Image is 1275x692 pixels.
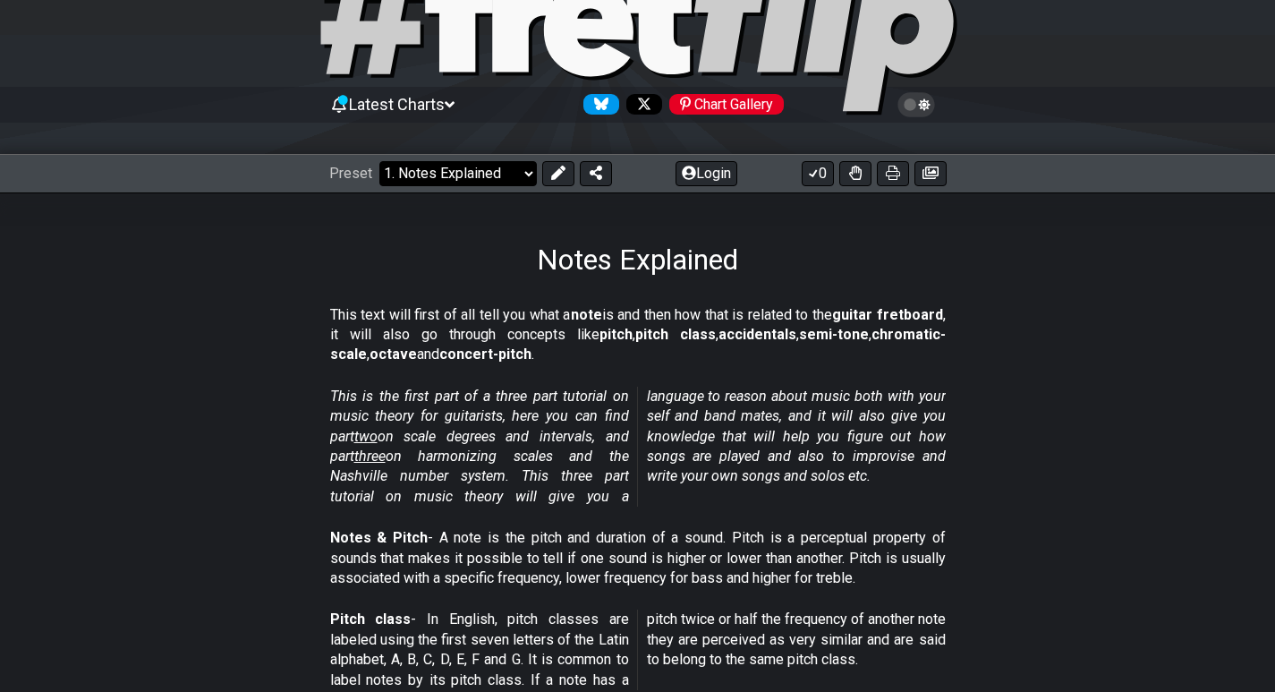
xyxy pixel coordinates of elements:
p: - In English, pitch classes are labeled using the first seven letters of the Latin alphabet, A, B... [330,610,946,690]
button: Create image [914,161,947,186]
strong: guitar fretboard [832,306,943,323]
button: Edit Preset [542,161,574,186]
span: Latest Charts [349,95,445,114]
p: This text will first of all tell you what a is and then how that is related to the , it will also... [330,305,946,365]
button: Share Preset [580,161,612,186]
p: - A note is the pitch and duration of a sound. Pitch is a perceptual property of sounds that make... [330,528,946,588]
strong: Pitch class [330,611,412,628]
h1: Notes Explained [537,243,738,277]
span: two [354,428,378,445]
button: Toggle Dexterity for all fretkits [839,161,871,186]
select: Preset [379,161,537,186]
a: Follow #fretflip at X [619,94,662,115]
button: 0 [802,161,834,186]
span: three [354,448,386,465]
a: #fretflip at Pinterest [662,94,784,115]
span: Toggle light / dark theme [906,97,927,113]
strong: note [571,306,602,323]
strong: pitch [599,326,633,343]
a: Follow #fretflip at Bluesky [576,94,619,115]
em: This is the first part of a three part tutorial on music theory for guitarists, here you can find... [330,388,946,505]
strong: accidentals [718,326,796,343]
button: Print [877,161,909,186]
strong: concert-pitch [439,346,531,363]
strong: octave [370,346,417,363]
strong: Notes & Pitch [330,529,428,546]
span: Preset [329,165,372,182]
button: Login [676,161,737,186]
strong: semi-tone [799,326,869,343]
div: Chart Gallery [669,94,784,115]
strong: pitch class [635,326,716,343]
